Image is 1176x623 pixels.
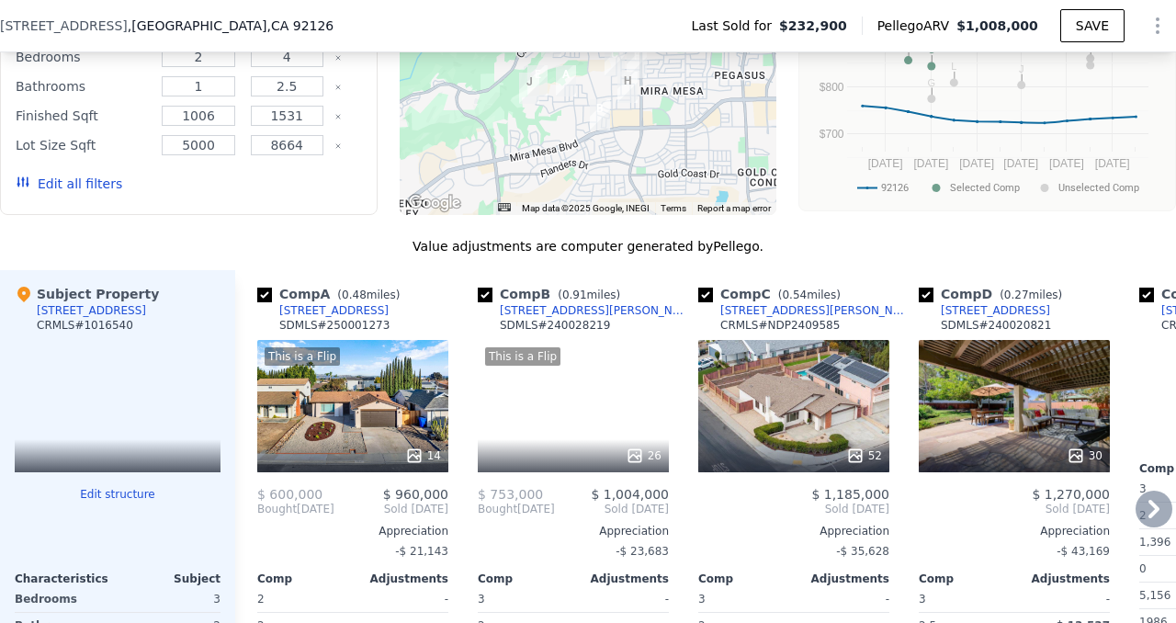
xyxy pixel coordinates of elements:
div: Comp [698,572,794,586]
button: Clear [334,54,342,62]
span: 1,396 [1139,536,1170,549]
span: -$ 35,628 [836,545,889,558]
div: Comp [919,572,1014,586]
div: Adjustments [573,572,669,586]
div: Appreciation [698,524,889,538]
div: Comp A [257,285,407,303]
div: Bedrooms [15,586,114,612]
span: $ 1,270,000 [1032,487,1110,502]
span: Bought [257,502,297,516]
div: SDMLS # 240028219 [500,318,610,333]
text: [DATE] [914,157,949,170]
div: This is a Flip [265,347,340,366]
div: - [1018,586,1110,612]
div: Finished Sqft [16,103,151,129]
button: Edit all filters [16,175,122,193]
text: [DATE] [1004,157,1039,170]
div: Lot Size Sqft [16,132,151,158]
span: 0 [1139,562,1147,575]
span: ( miles) [992,289,1069,301]
a: [STREET_ADDRESS] [919,303,1050,318]
span: $232,900 [779,17,847,35]
text: Unselected Comp [1058,182,1139,194]
div: 30 [1067,447,1102,465]
div: - [577,586,669,612]
div: - [797,586,889,612]
div: 10947 Bali Ln [556,65,576,96]
span: $1,008,000 [956,18,1038,33]
div: CRMLS # 1016540 [37,318,133,333]
span: 3 [478,593,485,606]
span: 0.48 [342,289,367,301]
text: [DATE] [1049,157,1084,170]
span: Bought [478,502,517,516]
text: $800 [820,81,844,94]
button: Clear [334,142,342,150]
span: -$ 21,143 [395,545,448,558]
span: ( miles) [550,289,628,301]
button: Clear [334,84,342,91]
div: 3 [121,586,220,612]
div: Appreciation [478,524,669,538]
div: [STREET_ADDRESS][PERSON_NAME] [500,303,691,318]
span: Last Sold for [692,17,780,35]
span: $ 1,004,000 [591,487,669,502]
button: Edit structure [15,487,220,502]
span: , CA 92126 [266,18,334,33]
div: Comp D [919,285,1069,303]
span: , [GEOGRAPHIC_DATA] [128,17,334,35]
div: 8241 Elston Pl [617,72,638,103]
span: -$ 23,683 [616,545,669,558]
div: Adjustments [1014,572,1110,586]
text: [DATE] [868,157,903,170]
div: Bedrooms [16,44,151,70]
button: Keyboard shortcuts [498,203,511,211]
div: 26 [626,447,661,465]
text: [DATE] [960,157,995,170]
div: CRMLS # NDP2409585 [720,318,840,333]
text: $700 [820,128,844,141]
div: 8323 Calle Calzada [627,47,647,78]
div: SDMLS # 240020821 [941,318,1051,333]
text: L [952,61,957,72]
div: 52 [846,447,882,465]
span: ( miles) [330,289,407,301]
div: Subject Property [15,285,159,303]
a: Open this area in Google Maps (opens a new window) [404,191,465,215]
text: G [928,77,936,88]
span: 0.27 [1004,289,1029,301]
div: Comp C [698,285,848,303]
div: Appreciation [257,524,448,538]
div: 10706 Fenwick Rd [590,99,610,130]
div: Appreciation [919,524,1110,538]
span: $ 1,185,000 [811,487,889,502]
div: - [356,586,448,612]
span: 3 [1139,482,1147,495]
a: [STREET_ADDRESS] [257,303,389,318]
span: 3 [698,593,706,606]
text: 92126 [881,182,909,194]
span: $ 600,000 [257,487,322,502]
div: Adjustments [794,572,889,586]
button: Clear [334,113,342,120]
div: 11038 Blythe Rd [605,45,625,76]
text: C [928,44,935,55]
span: $ 753,000 [478,487,543,502]
span: 5,156 [1139,589,1170,602]
div: [STREET_ADDRESS] [941,303,1050,318]
text: I [1090,43,1092,54]
a: Report a map error [697,203,771,213]
text: [DATE] [1095,157,1130,170]
div: Comp [257,572,353,586]
span: 0.54 [782,289,807,301]
div: Characteristics [15,572,118,586]
a: [STREET_ADDRESS][PERSON_NAME] [478,303,691,318]
a: [STREET_ADDRESS][PERSON_NAME] [698,303,911,318]
div: 14 [405,447,441,465]
div: Comp [478,572,573,586]
div: [DATE] [478,502,555,516]
span: Sold [DATE] [698,502,889,516]
span: Sold [DATE] [334,502,448,516]
img: Google [404,191,465,215]
span: ( miles) [771,289,848,301]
